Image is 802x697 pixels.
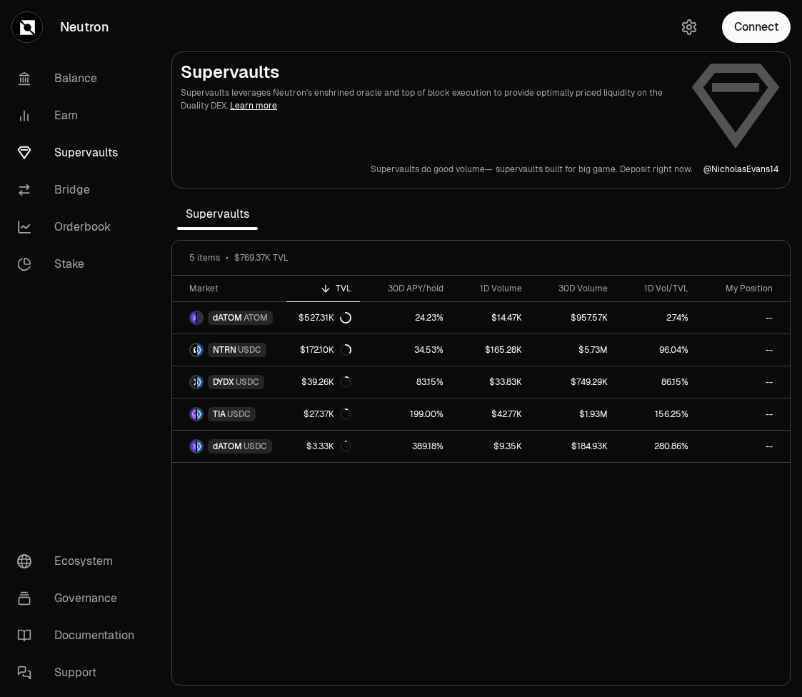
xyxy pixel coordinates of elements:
[452,366,531,398] a: $33.83K
[371,164,493,175] p: Supervaults do good volume—
[6,654,154,691] a: Support
[197,344,202,356] img: USDC Logo
[286,334,360,366] a: $172.10K
[286,431,360,462] a: $3.33K
[300,344,351,356] div: $172.10K
[496,164,617,175] p: supervaults built for big game.
[234,252,289,264] span: $769.37K TVL
[236,376,259,388] span: USDC
[6,134,154,171] a: Supervaults
[531,398,616,430] a: $1.93M
[539,283,608,294] div: 30D Volume
[244,312,268,324] span: ATOM
[227,408,251,420] span: USDC
[181,61,678,84] h2: Supervaults
[191,312,196,324] img: dATOM Logo
[360,334,453,366] a: 34.53%
[722,11,791,43] button: Connect
[616,431,697,462] a: 280.86%
[625,283,688,294] div: 1D Vol/TVL
[197,441,202,452] img: USDC Logo
[616,398,697,430] a: 156.25%
[191,376,196,388] img: DYDX Logo
[6,246,154,283] a: Stake
[189,252,220,264] span: 5 items
[6,617,154,654] a: Documentation
[213,344,236,356] span: NTRN
[301,376,351,388] div: $39.26K
[360,366,453,398] a: 83.15%
[172,431,286,462] a: dATOM LogoUSDC LogodATOMUSDC
[6,580,154,617] a: Governance
[177,200,258,229] span: Supervaults
[286,302,360,334] a: $527.31K
[197,312,202,324] img: ATOM Logo
[189,283,278,294] div: Market
[6,543,154,580] a: Ecosystem
[299,312,351,324] div: $527.31K
[371,164,692,175] a: Supervaults do good volume—supervaults built for big game.Deposit right now.
[360,302,453,334] a: 24.23%
[697,431,790,462] a: --
[620,164,692,175] p: Deposit right now.
[172,302,286,334] a: dATOM LogoATOM LogodATOMATOM
[6,209,154,246] a: Orderbook
[703,164,778,175] a: @NicholasEvans14
[172,398,286,430] a: TIA LogoUSDC LogoTIAUSDC
[452,431,531,462] a: $9.35K
[452,302,531,334] a: $14.47K
[697,334,790,366] a: --
[197,376,202,388] img: USDC Logo
[213,408,226,420] span: TIA
[452,398,531,430] a: $42.77K
[191,344,196,356] img: NTRN Logo
[191,408,196,420] img: TIA Logo
[172,334,286,366] a: NTRN LogoUSDC LogoNTRNUSDC
[369,283,444,294] div: 30D APY/hold
[304,408,351,420] div: $27.37K
[286,366,360,398] a: $39.26K
[191,441,196,452] img: dATOM Logo
[531,334,616,366] a: $5.73M
[238,344,261,356] span: USDC
[230,100,277,111] a: Learn more
[360,398,453,430] a: 199.00%
[461,283,522,294] div: 1D Volume
[697,398,790,430] a: --
[360,431,453,462] a: 389.18%
[172,366,286,398] a: DYDX LogoUSDC LogoDYDXUSDC
[697,302,790,334] a: --
[616,302,697,334] a: 2.74%
[244,441,267,452] span: USDC
[452,334,531,366] a: $165.28K
[213,376,234,388] span: DYDX
[181,86,678,112] p: Supervaults leverages Neutron's enshrined oracle and top of block execution to provide optimally ...
[6,171,154,209] a: Bridge
[295,283,351,294] div: TVL
[531,366,616,398] a: $749.29K
[286,398,360,430] a: $27.37K
[697,366,790,398] a: --
[6,97,154,134] a: Earn
[213,312,242,324] span: dATOM
[6,60,154,97] a: Balance
[616,334,697,366] a: 96.04%
[703,164,778,175] p: @ NicholasEvans14
[706,283,773,294] div: My Position
[306,441,351,452] div: $3.33K
[531,431,616,462] a: $184.93K
[616,366,697,398] a: 86.15%
[531,302,616,334] a: $957.57K
[197,408,202,420] img: USDC Logo
[213,441,242,452] span: dATOM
